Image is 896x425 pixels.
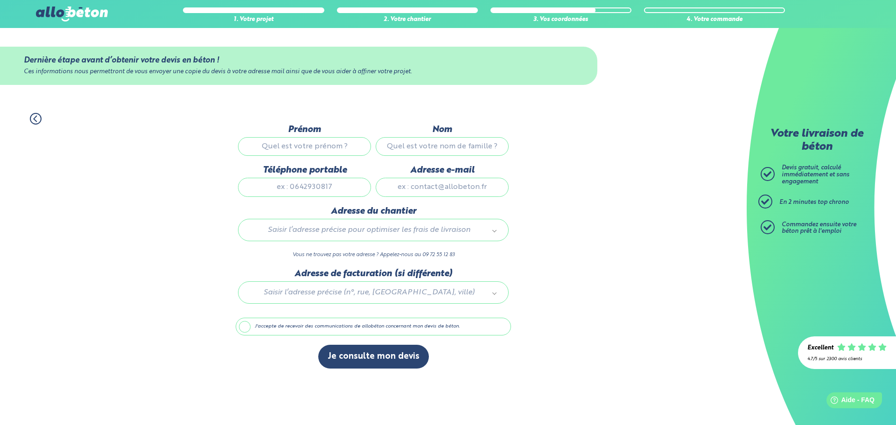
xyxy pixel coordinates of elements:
[318,345,429,369] button: Je consulte mon devis
[376,137,509,156] input: Quel est votre nom de famille ?
[36,7,108,21] img: allobéton
[24,69,574,76] div: Ces informations nous permettront de vous envoyer une copie du devis à votre adresse mail ainsi q...
[252,224,487,236] span: Saisir l’adresse précise pour optimiser les frais de livraison
[376,178,509,196] input: ex : contact@allobeton.fr
[337,16,478,23] div: 2. Votre chantier
[813,389,886,415] iframe: Help widget launcher
[238,125,371,135] label: Prénom
[236,318,511,335] label: J'accepte de recevoir des communications de allobéton concernant mon devis de béton.
[238,137,371,156] input: Quel est votre prénom ?
[490,16,631,23] div: 3. Vos coordonnées
[238,206,509,216] label: Adresse du chantier
[238,251,509,259] p: Vous ne trouvez pas votre adresse ? Appelez-nous au 09 72 55 12 83
[376,125,509,135] label: Nom
[238,178,371,196] input: ex : 0642930817
[238,165,371,175] label: Téléphone portable
[24,56,574,65] div: Dernière étape avant d’obtenir votre devis en béton !
[248,224,499,236] a: Saisir l’adresse précise pour optimiser les frais de livraison
[376,165,509,175] label: Adresse e-mail
[644,16,785,23] div: 4. Votre commande
[183,16,324,23] div: 1. Votre projet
